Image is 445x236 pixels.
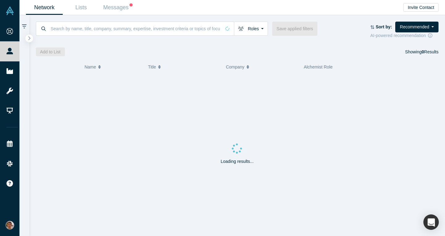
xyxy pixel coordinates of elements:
[370,32,439,39] div: AI-powered recommendation
[395,22,439,32] button: Recommended
[226,60,297,73] button: Company
[148,60,156,73] span: Title
[403,3,439,12] button: Invite Contact
[422,49,424,54] strong: 0
[84,60,96,73] span: Name
[234,22,268,36] button: Roles
[84,60,142,73] button: Name
[226,60,244,73] span: Company
[26,0,63,15] a: Network
[36,48,65,56] button: Add to List
[50,21,221,36] input: Search by name, title, company, summary, expertise, investment criteria or topics of focus
[304,64,333,69] span: Alchemist Role
[6,221,14,230] img: Mikhail Baklanov's Account
[63,0,100,15] a: Lists
[100,0,136,15] a: Messages
[422,49,439,54] span: Results
[405,48,439,56] div: Showing
[6,6,14,15] img: Alchemist Vault Logo
[272,22,317,36] button: Save applied filters
[221,158,254,165] p: Loading results...
[376,24,392,29] strong: Sort by:
[148,60,219,73] button: Title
